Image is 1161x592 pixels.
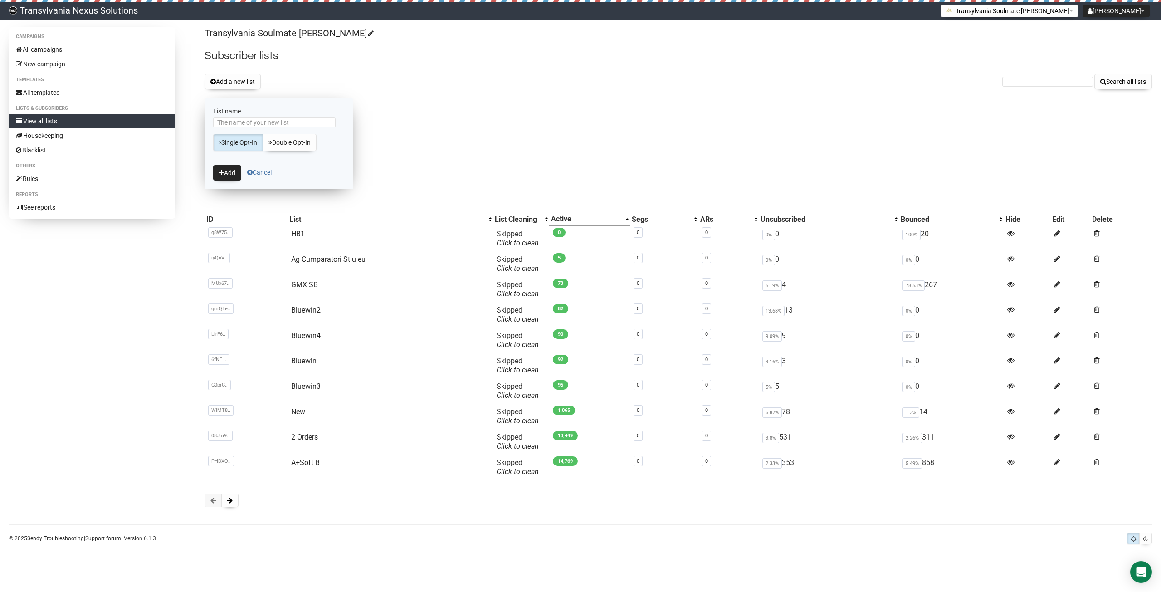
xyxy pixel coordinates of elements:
a: Transylvania Soulmate [PERSON_NAME] [205,28,372,39]
td: 3 [759,353,899,378]
div: Edit [1052,215,1088,224]
th: Active: Ascending sort applied, activate to apply a descending sort [549,213,630,226]
td: 13 [759,302,899,328]
td: 0 [899,378,1004,404]
a: 0 [705,357,708,362]
span: 95 [553,380,568,390]
a: GMX SB [291,280,318,289]
td: 0 [899,328,1004,353]
td: 5 [759,378,899,404]
a: Cancel [247,169,272,176]
a: Bluewin3 [291,382,321,391]
img: 586cc6b7d8bc403f0c61b981d947c989 [9,6,17,15]
a: Bluewin2 [291,306,321,314]
a: Click to clean [497,239,539,247]
th: ID: No sort applied, sorting is disabled [205,213,288,226]
a: Click to clean [497,264,539,273]
a: Click to clean [497,391,539,400]
a: Rules [9,171,175,186]
div: Hide [1005,215,1049,224]
li: Others [9,161,175,171]
span: G0prC.. [208,380,231,390]
a: A+Soft B [291,458,320,467]
a: Click to clean [497,366,539,374]
th: Hide: No sort applied, sorting is disabled [1004,213,1050,226]
td: 20 [899,226,1004,251]
a: Click to clean [497,416,539,425]
th: List Cleaning: No sort applied, activate to apply an ascending sort [493,213,549,226]
span: 5 [553,253,566,263]
input: The name of your new list [213,117,336,127]
span: 2.33% [762,458,782,469]
td: 267 [899,277,1004,302]
p: © 2025 | | | Version 6.1.3 [9,533,156,543]
td: 78 [759,404,899,429]
span: 0% [762,230,775,240]
span: Skipped [497,382,539,400]
span: 5.49% [902,458,922,469]
span: 13.68% [762,306,785,316]
td: 0 [759,226,899,251]
a: 0 [637,230,639,235]
td: 14 [899,404,1004,429]
span: Skipped [497,407,539,425]
th: Edit: No sort applied, sorting is disabled [1050,213,1090,226]
span: q8W75.. [208,227,233,238]
th: ARs: No sort applied, activate to apply an ascending sort [698,213,759,226]
td: 0 [759,251,899,277]
img: 1.png [946,7,953,14]
li: Reports [9,189,175,200]
h2: Subscriber lists [205,48,1152,64]
button: Search all lists [1094,74,1152,89]
a: 0 [705,433,708,439]
span: LirF6.. [208,329,229,339]
a: 0 [637,382,639,388]
a: Blacklist [9,143,175,157]
button: Add a new list [205,74,261,89]
span: 92 [553,355,568,364]
a: 0 [705,306,708,312]
button: [PERSON_NAME] [1083,5,1150,17]
span: MUx67.. [208,278,233,289]
span: 90 [553,329,568,339]
a: Double Opt-In [263,134,317,151]
span: Skipped [497,230,539,247]
li: Templates [9,74,175,85]
td: 0 [899,251,1004,277]
div: Bounced [901,215,995,224]
td: 353 [759,455,899,480]
span: Skipped [497,433,539,450]
th: List: No sort applied, activate to apply an ascending sort [288,213,493,226]
div: List [289,215,483,224]
span: 78.53% [902,280,925,291]
span: 0 [553,228,566,237]
span: PHDXQ.. [208,456,234,466]
li: Campaigns [9,31,175,42]
div: Delete [1092,215,1150,224]
a: Single Opt-In [213,134,263,151]
span: 6.82% [762,407,782,418]
a: 0 [705,382,708,388]
a: 2 Orders [291,433,318,441]
span: 0% [902,382,915,392]
span: 1,065 [553,406,575,415]
td: 0 [899,353,1004,378]
a: All templates [9,85,175,100]
span: 73 [553,279,568,288]
span: 0% [762,255,775,265]
span: 0% [902,255,915,265]
a: HB1 [291,230,305,238]
span: Skipped [497,331,539,349]
a: Troubleshooting [44,535,84,542]
span: 2.26% [902,433,922,443]
a: 0 [637,407,639,413]
div: Segs [632,215,689,224]
td: 858 [899,455,1004,480]
span: qmQTe.. [208,303,234,314]
a: All campaigns [9,42,175,57]
a: 0 [705,280,708,286]
span: 13,449 [553,431,578,440]
button: Add [213,165,241,181]
a: 0 [637,458,639,464]
a: 0 [637,357,639,362]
